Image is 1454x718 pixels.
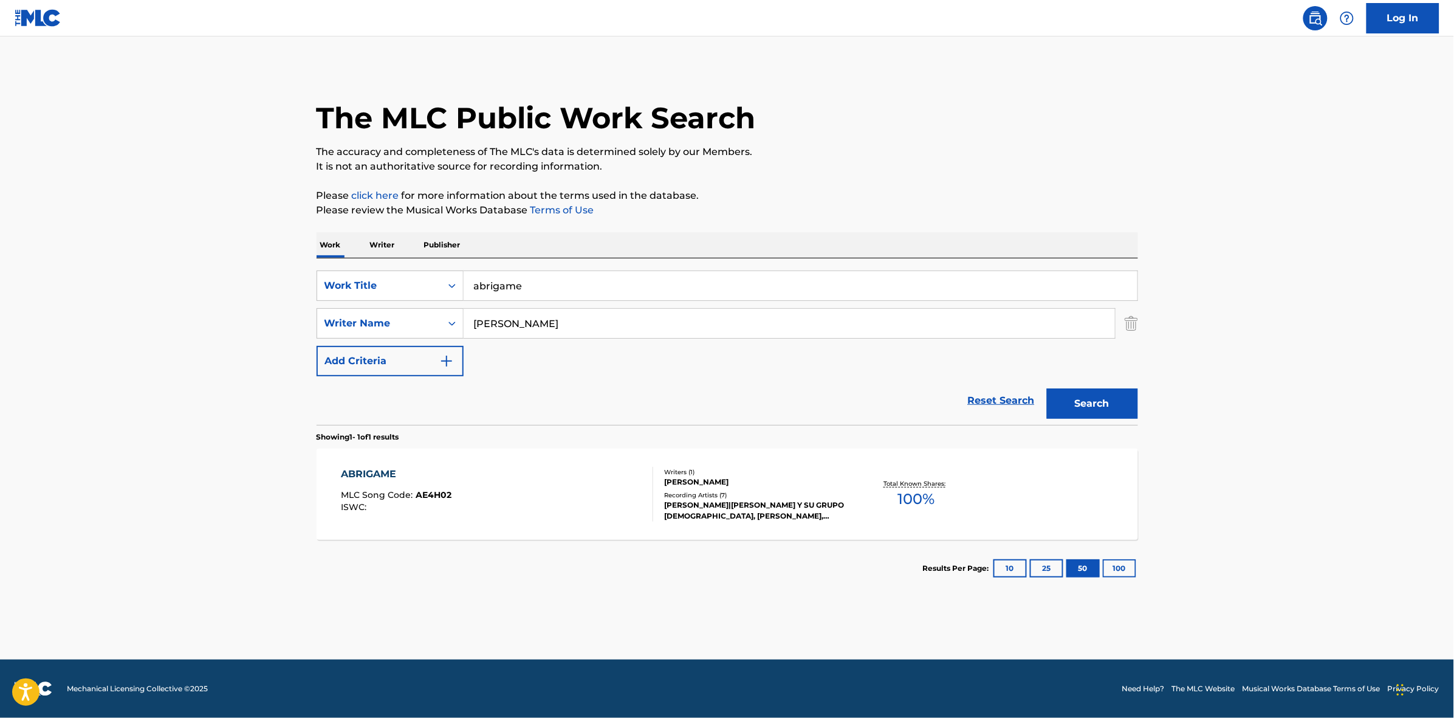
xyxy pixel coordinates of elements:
[528,204,594,216] a: Terms of Use
[665,477,848,488] div: [PERSON_NAME]
[1308,11,1323,26] img: search
[341,489,416,500] span: MLC Song Code :
[962,387,1041,414] a: Reset Search
[317,432,399,443] p: Showing 1 - 1 of 1 results
[366,232,399,258] p: Writer
[665,491,848,500] div: Recording Artists ( 7 )
[317,100,756,136] h1: The MLC Public Work Search
[884,479,949,488] p: Total Known Shares:
[665,468,848,477] div: Writers ( 1 )
[1397,672,1404,708] div: Arrastrar
[317,449,1138,540] a: ABRIGAMEMLC Song Code:AE4H02ISWC:Writers (1)[PERSON_NAME]Recording Artists (7)[PERSON_NAME]|[PERS...
[1243,683,1380,694] a: Musical Works Database Terms of Use
[1335,6,1359,30] div: Help
[1103,559,1136,578] button: 100
[324,316,434,331] div: Writer Name
[439,354,454,368] img: 9d2ae6d4665cec9f34b9.svg
[1340,11,1354,26] img: help
[1393,660,1454,718] iframe: Chat Widget
[1066,559,1100,578] button: 50
[1125,308,1138,339] img: Delete Criterion
[1172,683,1235,694] a: The MLC Website
[1030,559,1063,578] button: 25
[1303,6,1328,30] a: Public Search
[898,488,935,510] span: 100 %
[1393,660,1454,718] div: Widget de chat
[665,500,848,522] div: [PERSON_NAME]|[PERSON_NAME] Y SU GRUPO [DEMOGRAPHIC_DATA], [PERSON_NAME],[PERSON_NAME] Y SU GRUPO...
[1388,683,1439,694] a: Privacy Policy
[317,188,1138,203] p: Please for more information about the terms used in the database.
[317,159,1138,174] p: It is not an authoritative source for recording information.
[1367,3,1439,33] a: Log In
[15,9,61,27] img: MLC Logo
[317,232,345,258] p: Work
[317,145,1138,159] p: The accuracy and completeness of The MLC's data is determined solely by our Members.
[420,232,464,258] p: Publisher
[67,683,208,694] span: Mechanical Licensing Collective © 2025
[1047,388,1138,419] button: Search
[416,489,451,500] span: AE4H02
[15,682,52,696] img: logo
[317,203,1138,218] p: Please review the Musical Works Database
[341,502,369,513] span: ISWC :
[341,467,451,482] div: ABRIGAME
[317,271,1138,425] form: Search Form
[317,346,464,376] button: Add Criteria
[352,190,399,201] a: click here
[923,563,992,574] p: Results Per Page:
[1122,683,1165,694] a: Need Help?
[324,278,434,293] div: Work Title
[993,559,1027,578] button: 10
